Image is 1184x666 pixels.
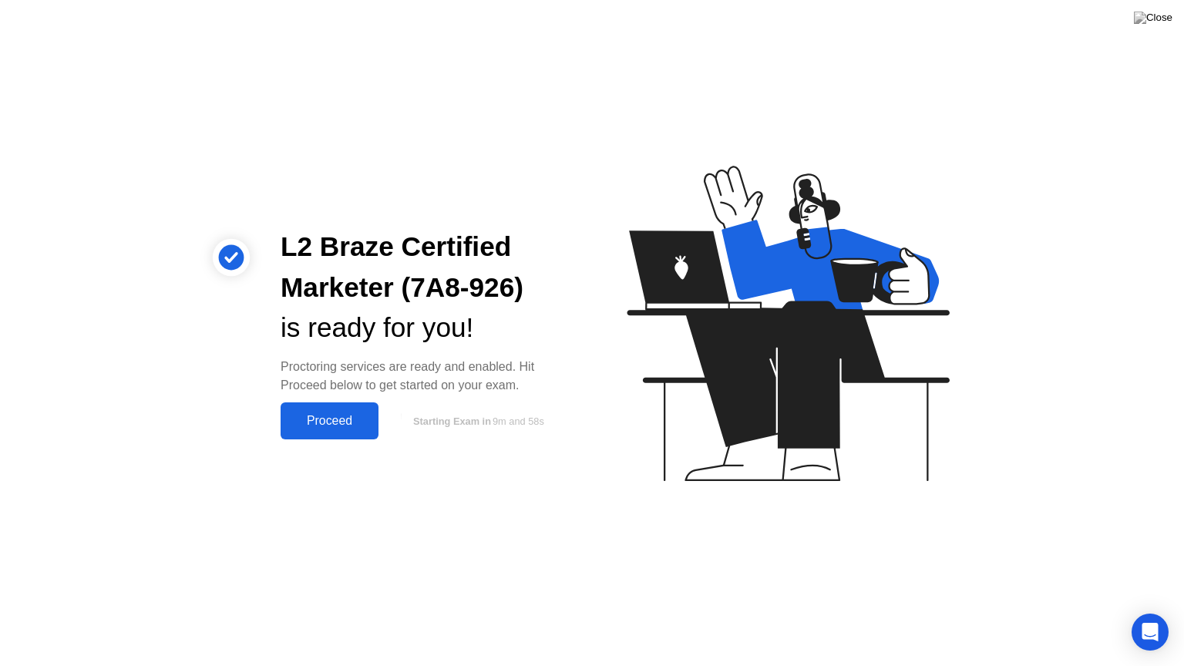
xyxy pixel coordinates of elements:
[285,414,374,428] div: Proceed
[281,308,567,348] div: is ready for you!
[386,406,567,436] button: Starting Exam in9m and 58s
[281,358,567,395] div: Proctoring services are ready and enabled. Hit Proceed below to get started on your exam.
[1132,614,1169,651] div: Open Intercom Messenger
[281,227,567,308] div: L2 Braze Certified Marketer (7A8-926)
[493,415,544,427] span: 9m and 58s
[281,402,378,439] button: Proceed
[1134,12,1172,24] img: Close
